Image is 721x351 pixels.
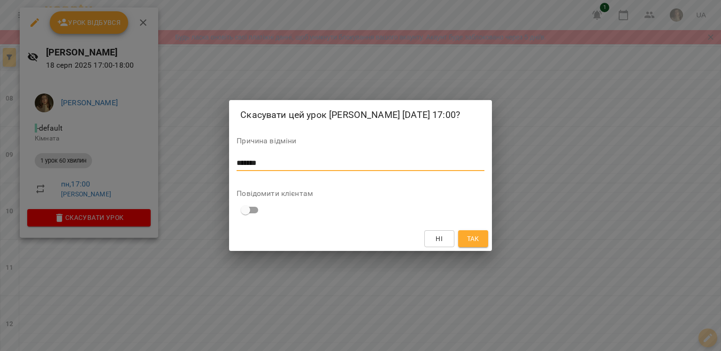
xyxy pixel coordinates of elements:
h2: Скасувати цей урок [PERSON_NAME] [DATE] 17:00? [240,108,480,122]
label: Повідомити клієнтам [237,190,484,197]
button: Так [458,230,488,247]
button: Ні [424,230,454,247]
span: Так [467,233,479,244]
span: Ні [436,233,443,244]
label: Причина відміни [237,137,484,145]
